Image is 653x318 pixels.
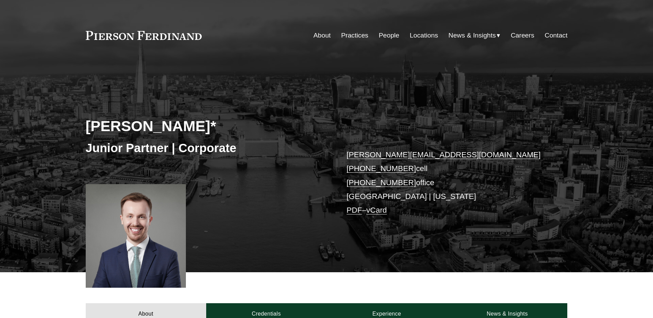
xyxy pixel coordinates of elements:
[511,29,534,42] a: Careers
[86,117,327,135] h2: [PERSON_NAME]*
[314,29,331,42] a: About
[86,140,327,156] h3: Junior Partner | Corporate
[347,148,547,218] p: cell office [GEOGRAPHIC_DATA] | [US_STATE] –
[449,30,496,42] span: News & Insights
[449,29,501,42] a: folder dropdown
[347,164,416,173] a: [PHONE_NUMBER]
[366,206,387,214] a: vCard
[347,206,362,214] a: PDF
[347,150,541,159] a: [PERSON_NAME][EMAIL_ADDRESS][DOMAIN_NAME]
[410,29,438,42] a: Locations
[545,29,567,42] a: Contact
[379,29,399,42] a: People
[347,178,416,187] a: [PHONE_NUMBER]
[341,29,368,42] a: Practices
